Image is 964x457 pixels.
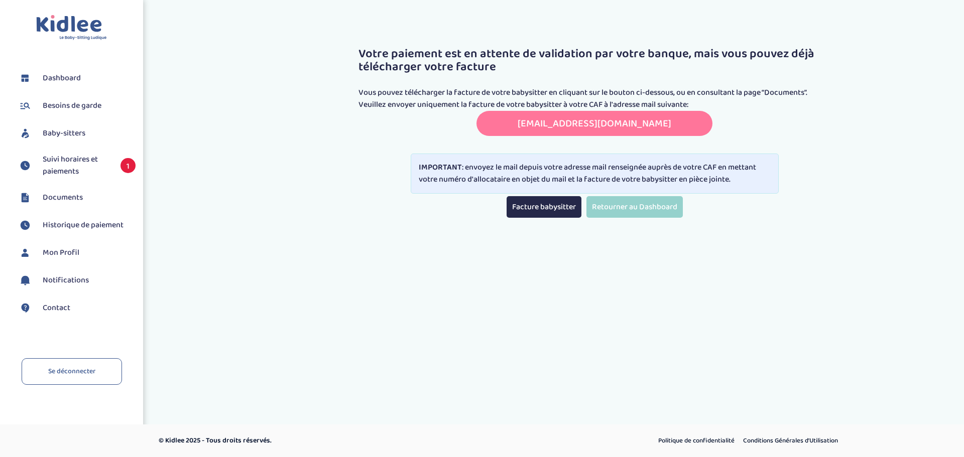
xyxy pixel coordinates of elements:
[18,98,136,113] a: Besoins de garde
[43,100,101,112] span: Besoins de garde
[18,126,136,141] a: Baby-sitters
[18,71,136,86] a: Dashboard
[43,127,85,139] span: Baby-sitters
[43,219,124,231] span: Historique de paiement
[36,15,107,41] img: logo.svg
[586,196,683,218] a: Retourner au Dashboard
[43,72,81,84] span: Dashboard
[358,99,830,111] p: Veuillez envoyer uniquement la facture de votre babysitter à votre CAF à l'adresse mail suivante:
[358,87,830,99] p: Vous pouvez télécharger la facture de votre babysitter en cliquant sur le bouton ci-dessous, ou e...
[18,218,136,233] a: Historique de paiement
[507,196,581,218] a: Facture babysitter
[18,154,136,178] a: Suivi horaires et paiements 1
[159,435,525,446] p: © Kidlee 2025 - Tous droits réservés.
[18,245,33,260] img: profil.svg
[18,158,33,173] img: suivihoraire.svg
[18,190,136,205] a: Documents
[18,190,33,205] img: documents.svg
[43,247,79,259] span: Mon Profil
[358,48,830,74] h3: Votre paiement est en attente de validation par votre banque, mais vous pouvez déjà télécharger v...
[419,161,462,174] strong: IMPORTANT
[18,98,33,113] img: besoin.svg
[655,434,738,447] a: Politique de confidentialité
[43,192,83,204] span: Documents
[18,273,136,288] a: Notifications
[740,434,841,447] a: Conditions Générales d’Utilisation
[18,71,33,86] img: dashboard.svg
[518,115,671,131] a: [EMAIL_ADDRESS][DOMAIN_NAME]
[18,126,33,141] img: babysitters.svg
[18,300,136,316] a: Contact
[18,300,33,316] img: contact.svg
[18,218,33,233] img: suivihoraire.svg
[120,158,136,173] span: 1
[22,358,122,385] a: Se déconnecter
[43,274,89,286] span: Notifications
[411,154,779,194] div: : envoyez le mail depuis votre adresse mail renseignée auprès de votre CAF en mettant votre numér...
[18,245,136,260] a: Mon Profil
[18,273,33,288] img: notification.svg
[43,302,70,314] span: Contact
[43,154,110,178] span: Suivi horaires et paiements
